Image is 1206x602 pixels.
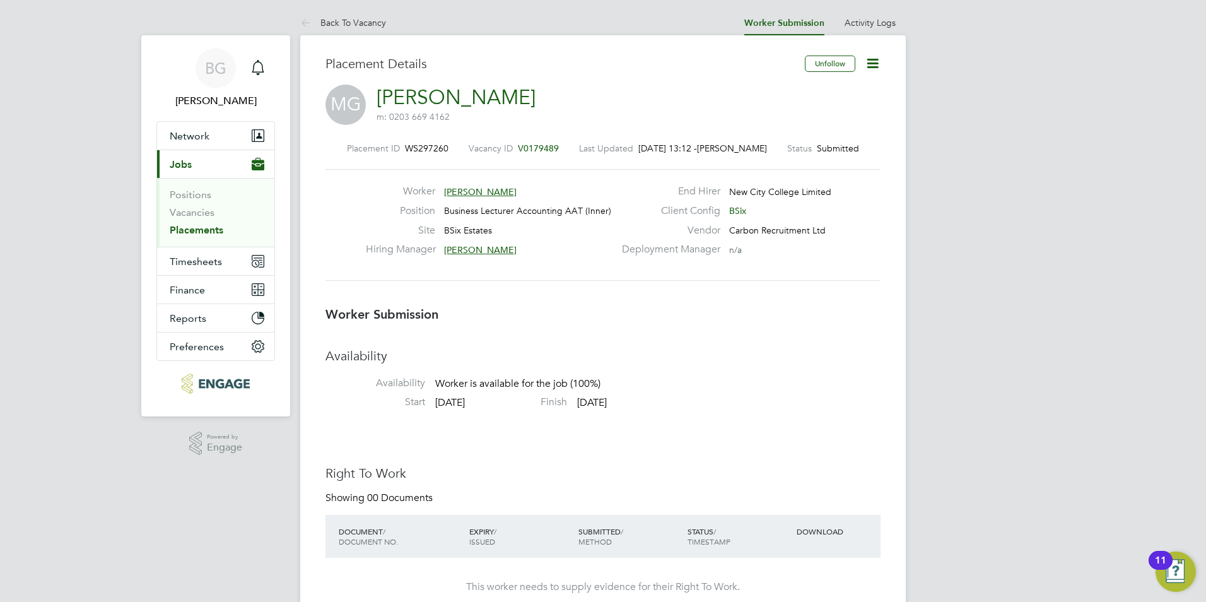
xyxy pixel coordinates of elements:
[325,348,881,364] h3: Availability
[170,341,224,353] span: Preferences
[614,224,720,237] label: Vendor
[157,122,274,150] button: Network
[729,244,742,256] span: n/a
[518,143,559,154] span: V0179489
[787,143,812,154] label: Status
[170,312,206,324] span: Reports
[157,150,274,178] button: Jobs
[325,492,435,505] div: Showing
[435,396,465,409] span: [DATE]
[367,492,433,504] span: 00 Documents
[621,526,623,536] span: /
[182,374,249,394] img: carbonrecruitment-logo-retina.png
[744,18,824,28] a: Worker Submission
[366,224,435,237] label: Site
[156,48,275,109] a: BG[PERSON_NAME]
[614,204,720,218] label: Client Config
[338,581,868,594] div: This worker needs to supply evidence for their Right To Work.
[157,304,274,332] button: Reports
[325,465,881,481] h3: Right To Work
[469,536,495,546] span: ISSUED
[347,143,400,154] label: Placement ID
[845,17,896,28] a: Activity Logs
[1155,560,1166,577] div: 11
[325,85,366,125] span: MG
[170,130,209,142] span: Network
[575,520,684,553] div: SUBMITTED
[729,205,746,216] span: BSix
[339,536,398,546] span: DOCUMENT NO.
[793,520,881,543] div: DOWNLOAD
[405,143,448,154] span: WS297260
[377,111,450,122] span: m: 0203 669 4162
[325,377,425,390] label: Availability
[170,189,211,201] a: Positions
[325,56,795,72] h3: Placement Details
[614,243,720,256] label: Deployment Manager
[156,374,275,394] a: Go to home page
[1156,552,1196,592] button: Open Resource Center, 11 new notifications
[684,520,793,553] div: STATUS
[300,17,386,28] a: Back To Vacancy
[577,396,607,409] span: [DATE]
[697,143,767,154] span: [PERSON_NAME]
[638,143,697,154] span: [DATE] 13:12 -
[713,526,716,536] span: /
[494,526,496,536] span: /
[170,224,223,236] a: Placements
[688,536,730,546] span: TIMESTAMP
[325,307,438,322] b: Worker Submission
[614,185,720,198] label: End Hirer
[578,536,612,546] span: METHOD
[157,178,274,247] div: Jobs
[729,186,831,198] span: New City College Limited
[336,520,466,553] div: DOCUMENT
[805,56,855,72] button: Unfollow
[366,204,435,218] label: Position
[444,244,517,256] span: [PERSON_NAME]
[207,442,242,453] span: Engage
[469,143,513,154] label: Vacancy ID
[383,526,385,536] span: /
[170,206,214,218] a: Vacancies
[444,186,517,198] span: [PERSON_NAME]
[467,396,567,409] label: Finish
[157,276,274,304] button: Finance
[579,143,633,154] label: Last Updated
[156,93,275,109] span: Becky Green
[207,432,242,442] span: Powered by
[157,333,274,360] button: Preferences
[366,185,435,198] label: Worker
[205,60,226,76] span: BG
[189,432,243,456] a: Powered byEngage
[444,205,611,216] span: Business Lecturer Accounting AAT (Inner)
[817,143,859,154] span: Submitted
[170,284,205,296] span: Finance
[466,520,575,553] div: EXPIRY
[444,225,492,236] span: BSix Estates
[366,243,435,256] label: Hiring Manager
[729,225,826,236] span: Carbon Recruitment Ltd
[157,247,274,275] button: Timesheets
[170,256,222,268] span: Timesheets
[435,378,600,391] span: Worker is available for the job (100%)
[377,85,536,110] a: [PERSON_NAME]
[141,35,290,416] nav: Main navigation
[325,396,425,409] label: Start
[170,158,192,170] span: Jobs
